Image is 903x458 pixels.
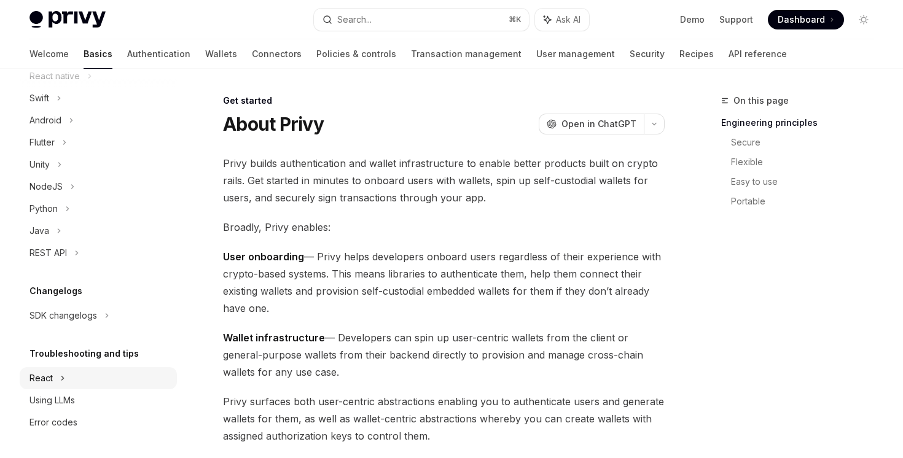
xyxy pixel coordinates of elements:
[20,411,177,433] a: Error codes
[729,39,787,69] a: API reference
[539,114,644,134] button: Open in ChatGPT
[223,113,324,135] h1: About Privy
[223,155,665,206] span: Privy builds authentication and wallet infrastructure to enable better products built on crypto r...
[731,172,883,192] a: Easy to use
[223,248,665,317] span: — Privy helps developers onboard users regardless of their experience with crypto-based systems. ...
[561,118,636,130] span: Open in ChatGPT
[20,389,177,411] a: Using LLMs
[29,113,61,128] div: Android
[731,152,883,172] a: Flexible
[337,12,372,27] div: Search...
[29,135,55,150] div: Flutter
[731,192,883,211] a: Portable
[29,179,63,194] div: NodeJS
[29,11,106,28] img: light logo
[314,9,528,31] button: Search...⌘K
[768,10,844,29] a: Dashboard
[205,39,237,69] a: Wallets
[733,93,789,108] span: On this page
[509,15,522,25] span: ⌘ K
[29,201,58,216] div: Python
[29,91,49,106] div: Swift
[223,393,665,444] span: Privy surfaces both user-centric abstractions enabling you to authenticate users and generate wal...
[29,393,75,408] div: Using LLMs
[721,113,883,133] a: Engineering principles
[29,346,139,361] h5: Troubleshooting and tips
[679,39,714,69] a: Recipes
[29,371,53,386] div: React
[223,329,665,381] span: — Developers can spin up user-centric wallets from the client or general-purpose wallets from the...
[719,14,753,26] a: Support
[223,332,325,344] strong: Wallet infrastructure
[630,39,665,69] a: Security
[731,133,883,152] a: Secure
[536,39,615,69] a: User management
[556,14,580,26] span: Ask AI
[411,39,522,69] a: Transaction management
[223,95,665,107] div: Get started
[778,14,825,26] span: Dashboard
[223,219,665,236] span: Broadly, Privy enables:
[29,223,49,238] div: Java
[223,250,304,263] strong: User onboarding
[316,39,396,69] a: Policies & controls
[29,308,97,323] div: SDK changelogs
[29,39,69,69] a: Welcome
[127,39,190,69] a: Authentication
[29,415,77,430] div: Error codes
[84,39,112,69] a: Basics
[680,14,705,26] a: Demo
[854,10,874,29] button: Toggle dark mode
[535,9,589,31] button: Ask AI
[252,39,302,69] a: Connectors
[29,284,82,298] h5: Changelogs
[29,157,50,172] div: Unity
[29,246,67,260] div: REST API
